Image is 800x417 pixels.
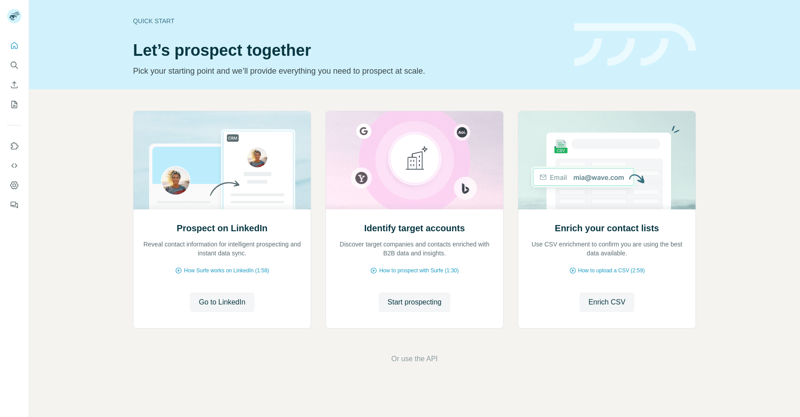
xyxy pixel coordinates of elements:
span: Start prospecting [387,297,442,308]
button: Enrich CSV [579,292,634,312]
h1: Let’s prospect together [133,42,563,59]
button: Go to LinkedIn [190,292,254,312]
span: How Surfe works on LinkedIn (1:58) [184,267,269,275]
h2: Identify target accounts [364,222,465,234]
p: Pick your starting point and we’ll provide everything you need to prospect at scale. [133,65,563,77]
img: Identify target accounts [325,111,504,209]
span: How to prospect with Surfe (1:30) [379,267,458,275]
span: Enrich CSV [588,297,625,308]
p: Reveal contact information for intelligent prospecting and instant data sync. [142,240,302,258]
button: Quick start [7,38,21,54]
img: banner [574,23,696,67]
img: Prospect on LinkedIn [133,111,311,209]
h2: Prospect on LinkedIn [177,222,267,234]
button: Use Surfe on LinkedIn [7,138,21,154]
p: Use CSV enrichment to confirm you are using the best data available. [527,240,687,258]
button: Search [7,57,21,73]
button: Dashboard [7,177,21,193]
img: Enrich your contact lists [518,111,696,209]
h2: Enrich your contact lists [555,222,659,234]
p: Discover target companies and contacts enriched with B2B data and insights. [335,240,494,258]
button: Start prospecting [379,292,450,312]
button: Feedback [7,197,21,213]
div: Quick start [133,17,563,25]
span: How to upload a CSV (2:59) [578,267,645,275]
span: Go to LinkedIn [199,297,245,308]
button: Or use the API [391,354,437,364]
button: Use Surfe API [7,158,21,174]
button: My lists [7,96,21,113]
button: Enrich CSV [7,77,21,93]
